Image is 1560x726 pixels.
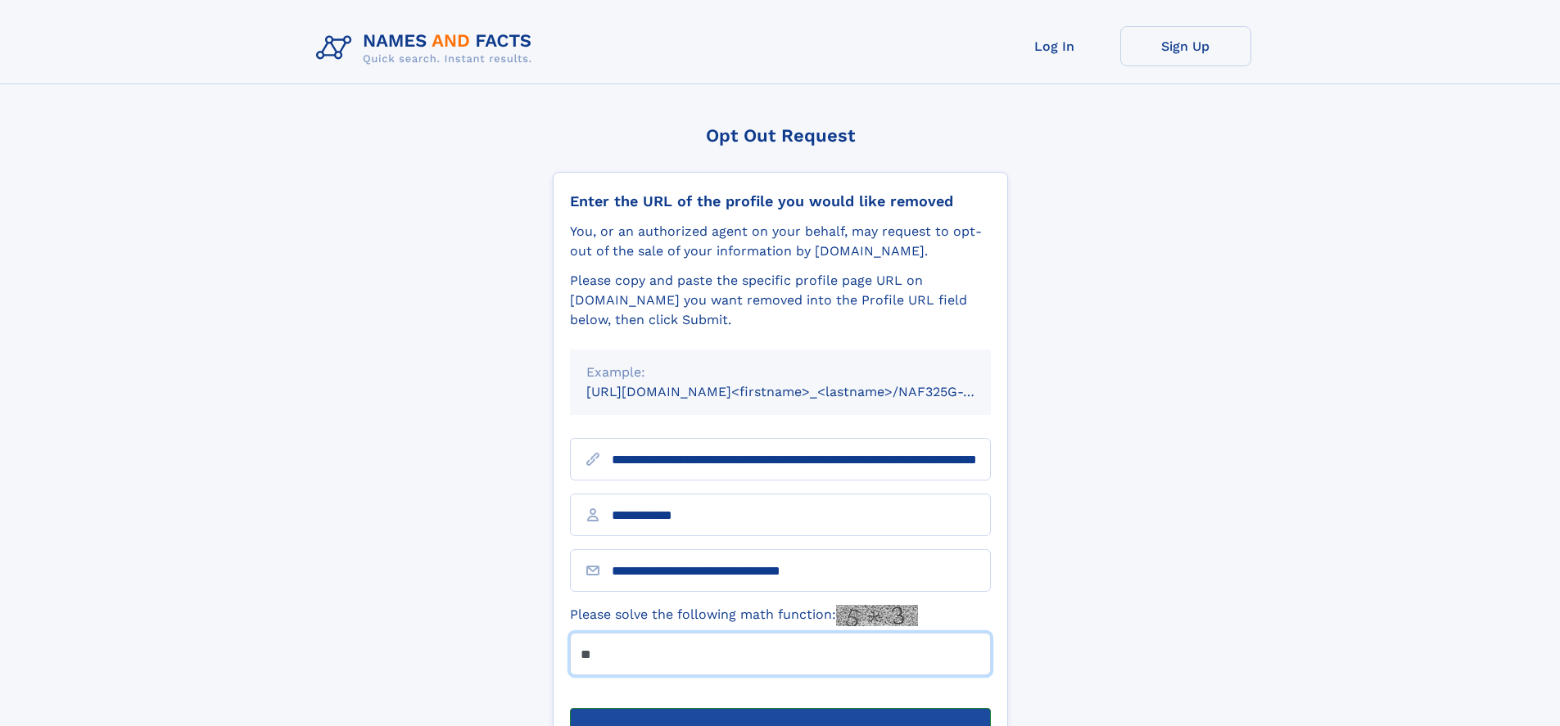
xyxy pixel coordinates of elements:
[989,26,1120,66] a: Log In
[310,26,545,70] img: Logo Names and Facts
[553,125,1008,146] div: Opt Out Request
[586,384,1022,399] small: [URL][DOMAIN_NAME]<firstname>_<lastname>/NAF325G-xxxxxxxx
[570,192,991,210] div: Enter the URL of the profile you would like removed
[1120,26,1251,66] a: Sign Up
[570,222,991,261] div: You, or an authorized agent on your behalf, may request to opt-out of the sale of your informatio...
[570,271,991,330] div: Please copy and paste the specific profile page URL on [DOMAIN_NAME] you want removed into the Pr...
[570,605,918,626] label: Please solve the following math function:
[586,363,974,382] div: Example:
